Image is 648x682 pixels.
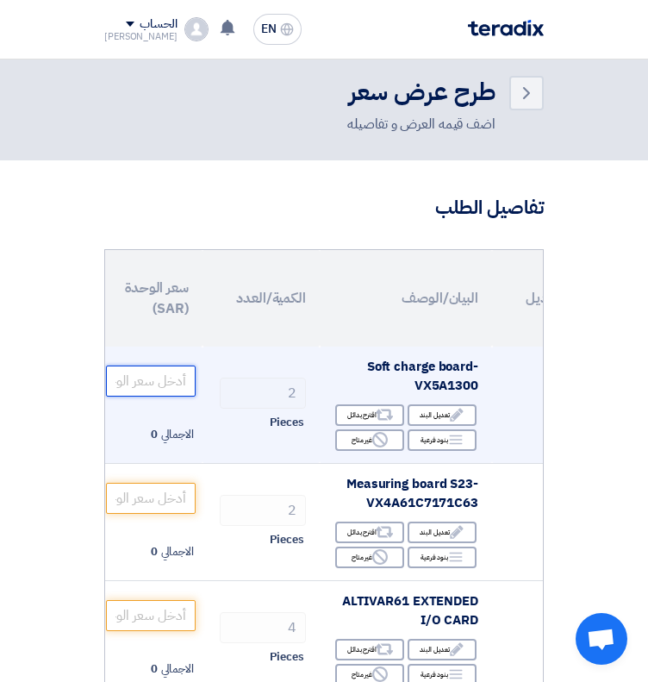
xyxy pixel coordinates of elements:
th: سعر الوحدة (SAR) [99,250,202,347]
div: غير متاح [335,547,404,568]
div: الحساب [140,17,177,32]
div: اقترح بدائل [335,522,404,543]
input: أدخل سعر الوحدة [106,600,196,631]
span: EN [261,23,277,35]
div: تعديل البند [408,404,477,426]
div: اقترح بدائل [335,639,404,660]
div: تعديل البند [408,639,477,660]
a: Open chat [576,613,627,665]
div: اضف قيمه العرض و تفاصيله [347,114,495,135]
span: 0 [151,660,158,678]
div: غير متاح [335,429,404,451]
img: profile_test.png [184,17,209,41]
input: RFQ_STEP1.ITEMS.2.AMOUNT_TITLE [220,378,306,409]
div: [PERSON_NAME] [104,32,178,41]
span: ALTIVAR61 EXTENDED I/O CARD [342,591,478,630]
button: EN [253,14,302,45]
th: الكمية/العدد [202,250,320,347]
div: تعديل البند [408,522,477,543]
span: 0 [151,426,158,443]
div: بنود فرعية [408,547,477,568]
span: الاجمالي [161,660,194,678]
span: الاجمالي [161,426,194,443]
div: اقترح بدائل [335,404,404,426]
span: Pieces [270,531,304,548]
h3: تفاصيل الطلب [104,195,544,222]
th: الكود/الموديل [492,250,609,347]
input: أدخل سعر الوحدة [106,483,196,514]
input: أدخل سعر الوحدة [106,366,196,397]
input: RFQ_STEP1.ITEMS.2.AMOUNT_TITLE [220,495,306,526]
th: البيان/الوصف [320,250,492,347]
h2: طرح عرض سعر [347,76,495,109]
input: RFQ_STEP1.ITEMS.2.AMOUNT_TITLE [220,612,306,643]
span: Soft charge board-VX5A1300 [367,357,478,396]
span: Measuring board S23-VX4A61C7171C63 [346,474,478,513]
span: Pieces [270,414,304,431]
span: Pieces [270,648,304,666]
span: 0 [151,543,158,560]
span: الاجمالي [161,543,194,560]
div: بنود فرعية [408,429,477,451]
img: Teradix logo [468,20,544,36]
